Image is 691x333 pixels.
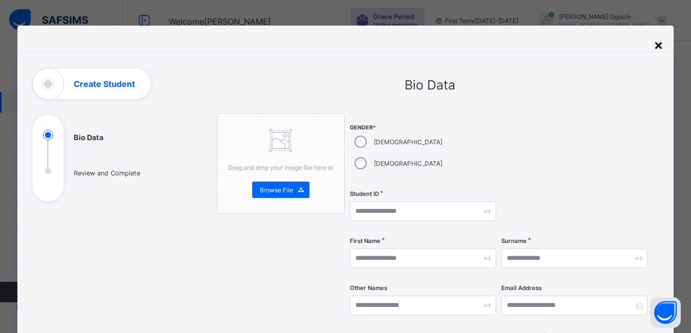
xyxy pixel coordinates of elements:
[260,186,293,194] span: Browse File
[405,77,455,93] span: Bio Data
[650,297,681,328] button: Open asap
[501,284,542,292] label: Email Address
[350,284,387,292] label: Other Names
[501,237,527,245] label: Surname
[228,164,333,171] span: Drag and drop your image file here or
[217,113,345,214] div: Drag and drop your image file here orBrowse File
[374,160,442,167] label: [DEMOGRAPHIC_DATA]
[374,138,442,146] label: [DEMOGRAPHIC_DATA]
[350,190,379,197] label: Student ID
[350,124,496,131] span: Gender
[350,237,381,245] label: First Name
[74,80,135,88] h1: Create Student
[654,36,663,53] div: ×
